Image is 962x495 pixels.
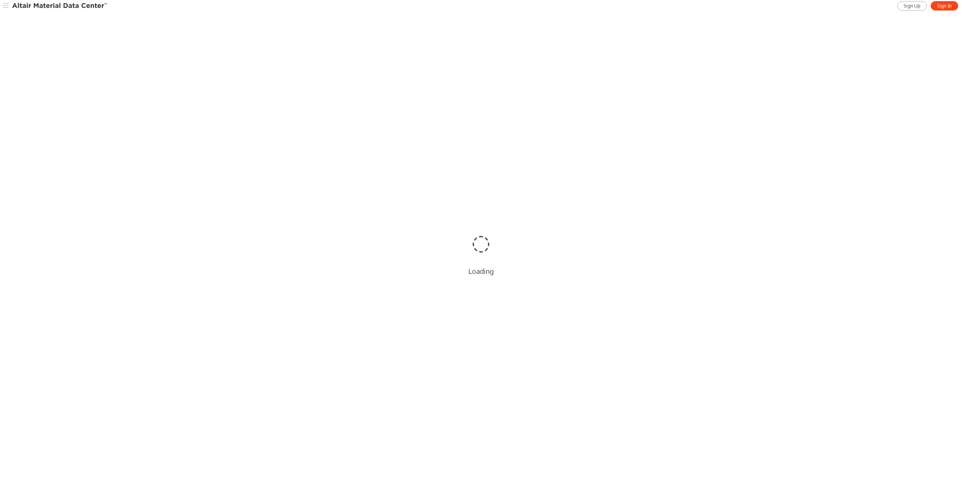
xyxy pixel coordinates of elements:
[12,2,108,10] img: Altair Material Data Center
[468,267,494,276] div: Loading
[904,3,921,9] span: Sign Up
[937,3,952,9] span: Sign In
[931,1,958,11] a: Sign In
[897,1,927,11] a: Sign Up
